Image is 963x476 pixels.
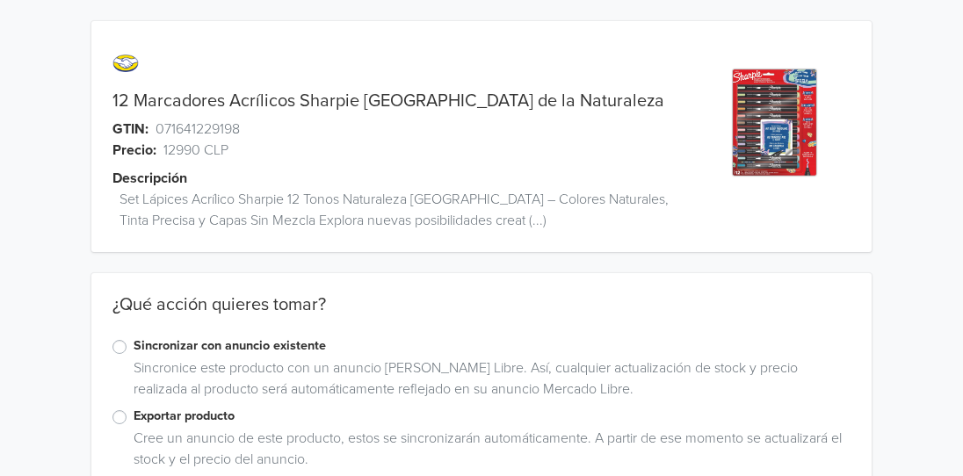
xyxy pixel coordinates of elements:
[112,140,156,161] span: Precio:
[91,294,872,336] div: ¿Qué acción quieres tomar?
[134,336,851,356] label: Sincronizar con anuncio existente
[163,140,228,161] span: 12990 CLP
[708,56,841,189] img: product_image
[156,119,240,140] span: 071641229198
[119,189,698,231] span: Set Lápices Acrílico Sharpie 12 Tonos Naturaleza [GEOGRAPHIC_DATA] – Colores Naturales, Tinta Pre...
[127,357,851,407] div: Sincronice este producto con un anuncio [PERSON_NAME] Libre. Así, cualquier actualización de stoc...
[112,119,148,140] span: GTIN:
[134,407,851,426] label: Exportar producto
[112,90,664,112] a: 12 Marcadores Acrílicos Sharpie [GEOGRAPHIC_DATA] de la Naturaleza
[112,168,187,189] span: Descripción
